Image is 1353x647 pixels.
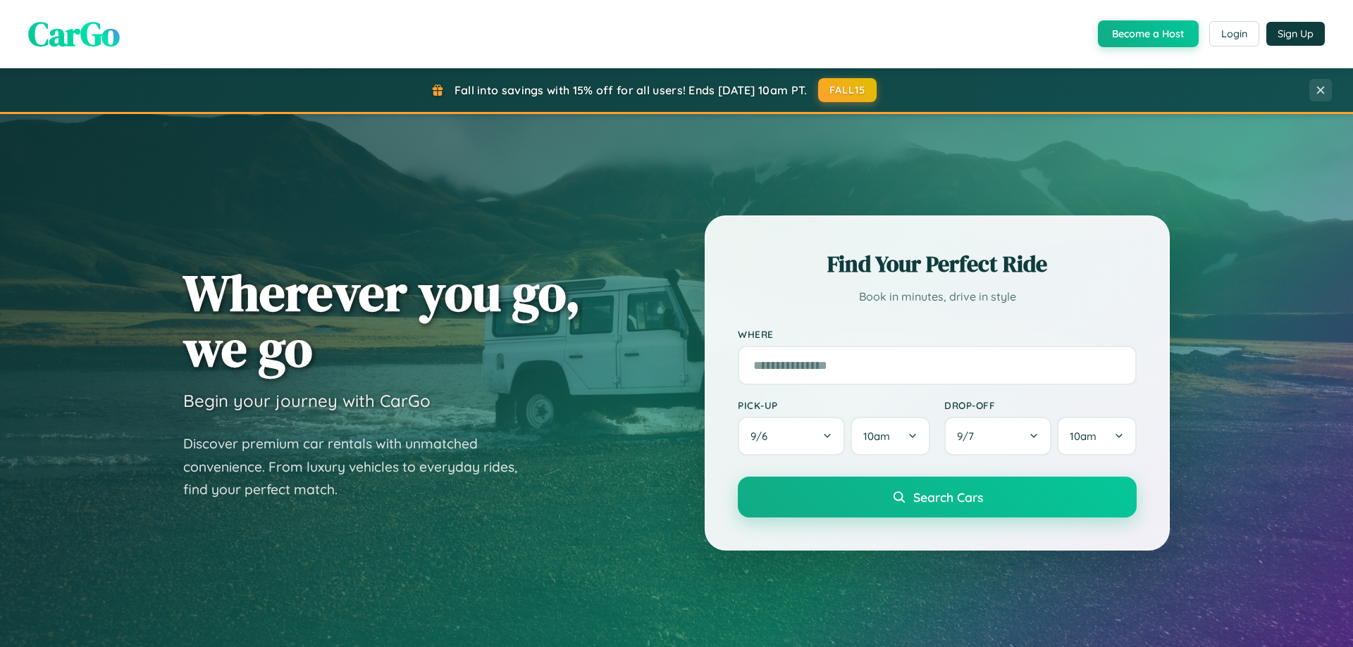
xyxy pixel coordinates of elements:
[863,429,890,443] span: 10am
[183,265,581,376] h1: Wherever you go, we go
[957,429,981,443] span: 9 / 7
[183,432,536,501] p: Discover premium car rentals with unmatched convenience. From luxury vehicles to everyday rides, ...
[1057,417,1137,456] button: 10am
[944,399,1137,411] label: Drop-off
[1098,20,1199,47] button: Become a Host
[944,417,1051,456] button: 9/7
[455,83,808,97] span: Fall into savings with 15% off for all users! Ends [DATE] 10am PT.
[818,78,877,102] button: FALL15
[913,489,983,505] span: Search Cars
[1070,429,1096,443] span: 10am
[750,429,774,443] span: 9 / 6
[738,287,1137,307] p: Book in minutes, drive in style
[851,417,930,456] button: 10am
[1209,21,1259,46] button: Login
[738,328,1137,340] label: Where
[738,477,1137,517] button: Search Cars
[738,417,845,456] button: 9/6
[738,249,1137,279] h2: Find Your Perfect Ride
[1266,22,1325,46] button: Sign Up
[183,390,431,411] h3: Begin your journey with CarGo
[738,399,930,411] label: Pick-up
[28,11,120,57] span: CarGo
